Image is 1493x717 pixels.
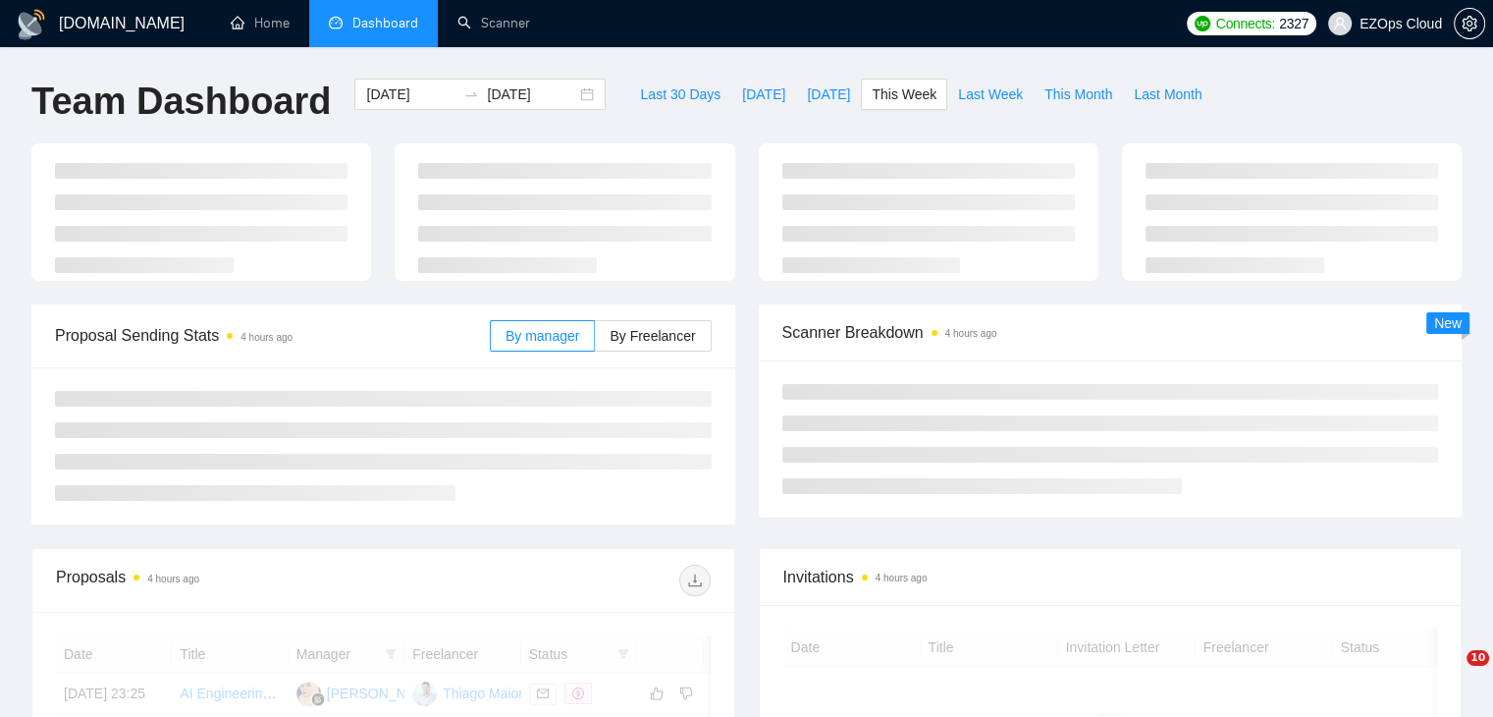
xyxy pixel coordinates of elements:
[1454,16,1485,31] a: setting
[506,328,579,344] span: By manager
[31,79,331,125] h1: Team Dashboard
[1279,13,1308,34] span: 2327
[231,15,290,31] a: homeHome
[742,83,785,105] span: [DATE]
[807,83,850,105] span: [DATE]
[329,16,343,29] span: dashboard
[16,9,47,40] img: logo
[640,83,720,105] span: Last 30 Days
[463,86,479,102] span: swap-right
[1455,16,1484,31] span: setting
[1123,79,1212,110] button: Last Month
[783,565,1438,589] span: Invitations
[610,328,695,344] span: By Freelancer
[55,323,490,348] span: Proposal Sending Stats
[240,332,293,343] time: 4 hours ago
[1466,650,1489,666] span: 10
[1034,79,1123,110] button: This Month
[876,573,928,583] time: 4 hours ago
[1434,315,1462,331] span: New
[796,79,861,110] button: [DATE]
[1426,650,1473,697] iframe: Intercom live chat
[457,15,530,31] a: searchScanner
[487,83,576,105] input: End date
[147,574,199,584] time: 4 hours ago
[1195,16,1210,31] img: upwork-logo.png
[1333,17,1347,30] span: user
[945,328,997,339] time: 4 hours ago
[1454,8,1485,39] button: setting
[872,83,936,105] span: This Week
[463,86,479,102] span: to
[1044,83,1112,105] span: This Month
[629,79,731,110] button: Last 30 Days
[782,320,1439,345] span: Scanner Breakdown
[861,79,947,110] button: This Week
[352,15,418,31] span: Dashboard
[56,565,383,596] div: Proposals
[947,79,1034,110] button: Last Week
[958,83,1023,105] span: Last Week
[1134,83,1201,105] span: Last Month
[731,79,796,110] button: [DATE]
[1216,13,1275,34] span: Connects:
[366,83,455,105] input: Start date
